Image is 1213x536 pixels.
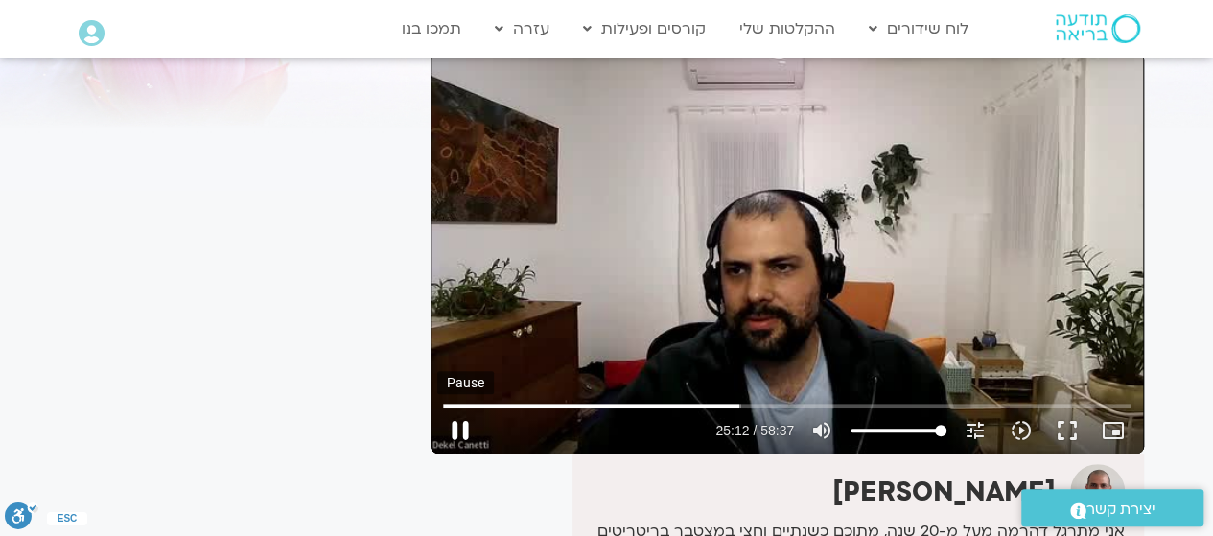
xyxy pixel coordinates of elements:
[573,11,715,47] a: קורסים ופעילות
[1070,464,1125,519] img: דקל קנטי
[485,11,559,47] a: עזרה
[859,11,978,47] a: לוח שידורים
[730,11,845,47] a: ההקלטות שלי
[1086,497,1155,523] span: יצירת קשר
[832,474,1056,510] strong: [PERSON_NAME]
[1021,489,1203,526] a: יצירת קשר
[392,11,471,47] a: תמכו בנו
[1056,14,1140,43] img: תודעה בריאה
